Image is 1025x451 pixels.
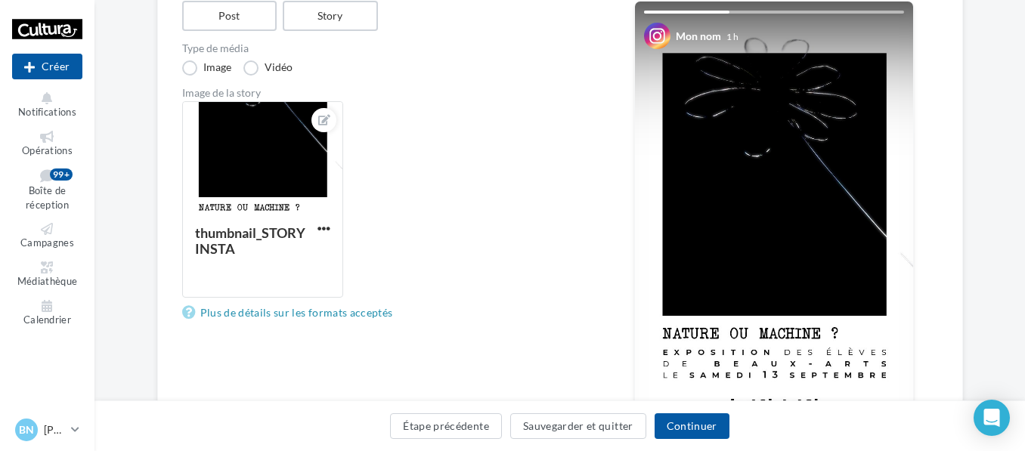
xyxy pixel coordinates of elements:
a: Calendrier [12,297,82,329]
a: Bn [PERSON_NAME] [12,415,82,444]
a: Médiathèque [12,258,82,291]
a: Opérations [12,128,82,160]
button: Étape précédente [390,413,502,439]
button: Notifications [12,89,82,122]
label: Vidéo [243,60,293,76]
span: Calendrier [23,314,71,326]
button: Créer [12,54,82,79]
span: Boîte de réception [26,185,69,212]
label: Image [182,60,231,76]
div: Mon nom [676,29,721,44]
button: Continuer [655,413,729,439]
span: Bn [19,422,34,437]
span: Notifications [18,106,76,118]
div: Open Intercom Messenger [974,400,1010,436]
p: [PERSON_NAME] [44,422,65,437]
span: Médiathèque [17,275,78,287]
span: Opérations [22,144,73,156]
div: 99+ [50,168,73,181]
span: Campagnes [20,237,74,249]
label: Story [283,1,378,31]
div: Image de la story [182,88,586,98]
a: Boîte de réception99+ [12,165,82,214]
a: Plus de détails sur les formats acceptés [182,304,399,322]
button: Sauvegarder et quitter [510,413,646,439]
a: Campagnes [12,220,82,252]
div: thumbnail_STORY INSTA [195,224,305,257]
label: Post [182,1,277,31]
div: Nouvelle campagne [12,54,82,79]
div: 1 h [726,30,739,43]
label: Type de média [182,43,586,54]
